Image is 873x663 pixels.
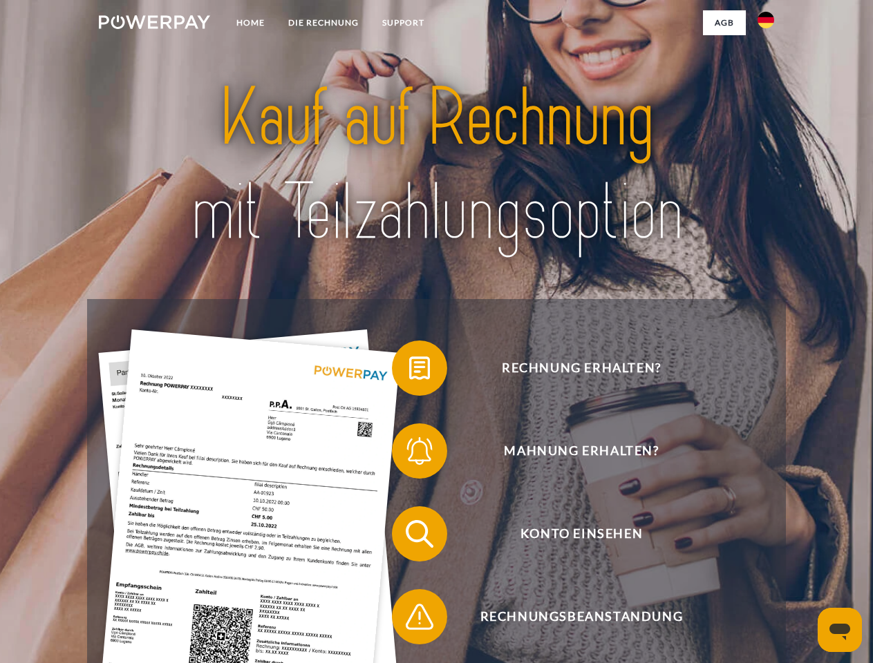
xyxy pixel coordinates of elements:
[99,15,210,29] img: logo-powerpay-white.svg
[703,10,746,35] a: agb
[412,340,751,396] span: Rechnung erhalten?
[412,506,751,561] span: Konto einsehen
[402,351,437,385] img: qb_bill.svg
[758,12,774,28] img: de
[402,517,437,551] img: qb_search.svg
[132,66,741,265] img: title-powerpay_de.svg
[276,10,370,35] a: DIE RECHNUNG
[225,10,276,35] a: Home
[412,423,751,479] span: Mahnung erhalten?
[412,589,751,644] span: Rechnungsbeanstandung
[392,340,751,396] button: Rechnung erhalten?
[818,608,862,652] iframe: Schaltfläche zum Öffnen des Messaging-Fensters
[392,589,751,644] button: Rechnungsbeanstandung
[392,506,751,561] button: Konto einsehen
[370,10,436,35] a: SUPPORT
[392,423,751,479] button: Mahnung erhalten?
[402,434,437,468] img: qb_bell.svg
[402,599,437,634] img: qb_warning.svg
